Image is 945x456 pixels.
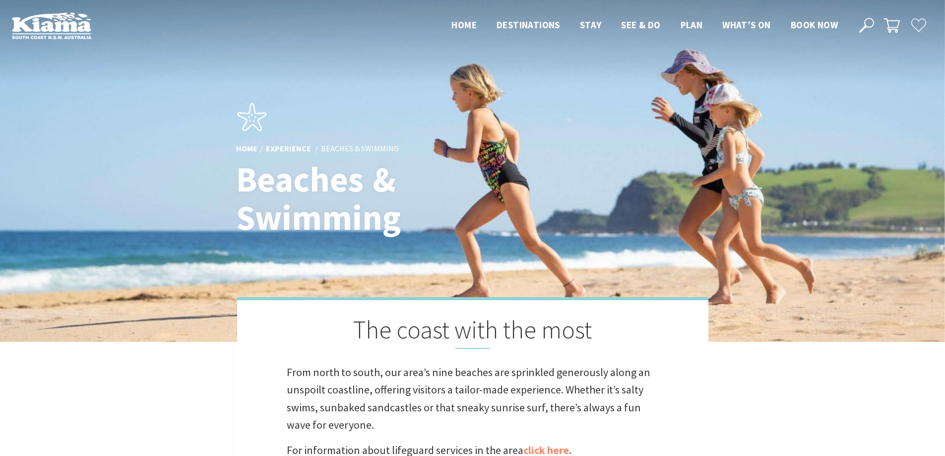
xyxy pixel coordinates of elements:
h1: Beaches & Swimming [236,160,516,237]
span: Plan [681,19,703,31]
span: Book now [791,19,838,31]
span: Stay [580,19,602,31]
nav: Main Menu [441,17,848,34]
span: See & Do [621,19,660,31]
a: Experience [266,143,311,154]
span: Destinations [497,19,560,31]
p: From north to south, our area’s nine beaches are sprinkled generously along an unspoilt coastline... [287,364,659,434]
li: Beaches & Swimming [321,142,399,155]
h2: The coast with the most [287,315,659,349]
img: Kiama Logo [12,12,91,39]
span: Home [451,19,477,31]
a: Home [236,143,257,154]
span: What’s On [722,19,771,31]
